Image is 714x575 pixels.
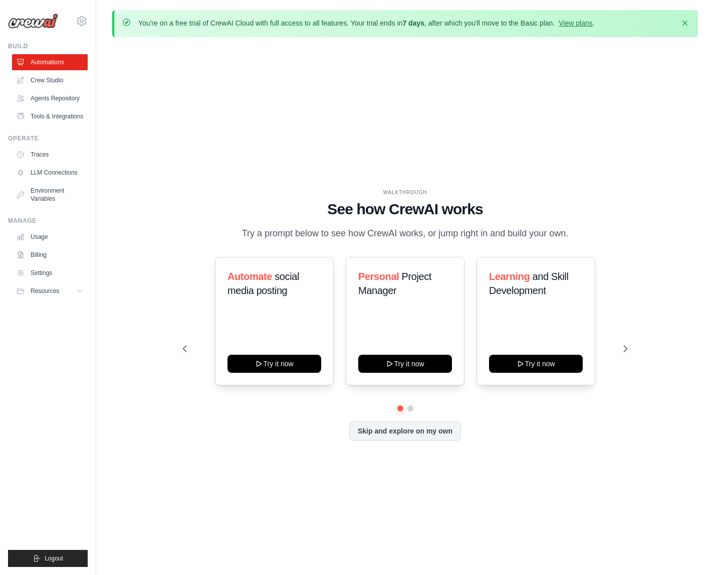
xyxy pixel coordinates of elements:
button: Try it now [489,355,583,373]
button: Logout [8,550,88,567]
div: Operate [8,134,88,142]
span: Personal [358,271,399,282]
a: Crew Studio [12,72,88,88]
a: Environment Variables [12,183,88,207]
span: Logout [45,554,63,562]
div: Build [8,42,88,50]
a: Agents Repository [12,90,88,106]
a: Usage [12,229,88,245]
img: Logo [8,14,58,29]
span: Project Manager [358,271,431,296]
a: View plans [559,19,592,27]
div: Manage [8,217,88,225]
span: Automate [227,271,272,282]
p: You're on a free trial of CrewAI Cloud with full access to all features. Your trial ends in , aft... [138,18,595,28]
h1: See how CrewAI works [183,200,627,218]
p: Try a prompt below to see how CrewAI works, or jump right in and build your own. [237,226,574,241]
div: WALKTHROUGH [183,189,627,196]
a: Billing [12,247,88,263]
span: social media posting [227,271,299,296]
button: Resources [12,283,88,299]
a: LLM Connections [12,165,88,181]
button: Try it now [358,355,452,373]
button: Try it now [227,355,321,373]
button: Skip and explore on my own [349,421,461,441]
a: Automations [12,54,88,70]
a: Traces [12,147,88,163]
span: Learning [489,271,530,282]
strong: 7 days [402,19,424,27]
span: Resources [31,287,59,295]
a: Settings [12,265,88,281]
a: Tools & Integrations [12,108,88,124]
